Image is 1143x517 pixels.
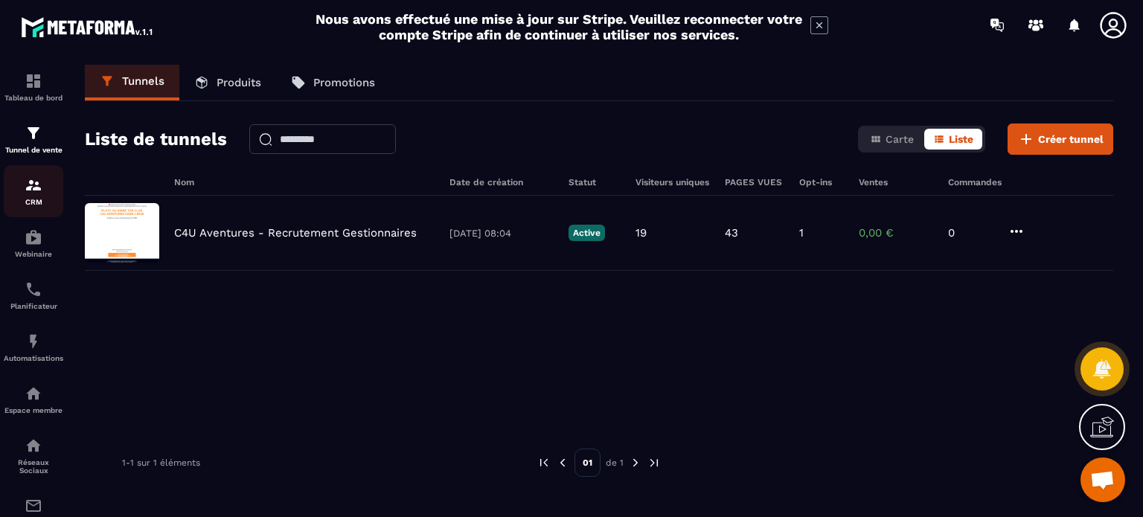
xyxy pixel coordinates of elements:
p: 0,00 € [859,226,933,240]
p: Réseaux Sociaux [4,458,63,475]
img: formation [25,176,42,194]
p: 43 [725,226,738,240]
p: de 1 [606,457,624,469]
a: automationsautomationsEspace membre [4,373,63,426]
p: Tableau de bord [4,94,63,102]
img: logo [21,13,155,40]
a: formationformationCRM [4,165,63,217]
img: formation [25,124,42,142]
a: formationformationTableau de bord [4,61,63,113]
img: automations [25,333,42,350]
img: next [647,456,661,469]
p: Promotions [313,76,375,89]
p: Active [569,225,605,241]
p: Tunnel de vente [4,146,63,154]
h6: Statut [569,177,621,187]
p: Planificateur [4,302,63,310]
img: formation [25,72,42,90]
img: image [85,203,159,263]
p: Webinaire [4,250,63,258]
p: 01 [574,449,601,477]
a: schedulerschedulerPlanificateur [4,269,63,321]
p: Produits [217,76,261,89]
h6: Nom [174,177,435,187]
h6: Commandes [948,177,1002,187]
button: Liste [924,129,982,150]
p: 1 [799,226,804,240]
a: automationsautomationsWebinaire [4,217,63,269]
a: Tunnels [85,65,179,100]
a: Promotions [276,65,390,100]
p: Tunnels [122,74,164,88]
a: social-networksocial-networkRéseaux Sociaux [4,426,63,486]
img: prev [537,456,551,469]
a: Produits [179,65,276,100]
img: next [629,456,642,469]
p: 19 [635,226,647,240]
img: social-network [25,437,42,455]
button: Carte [861,129,923,150]
h2: Liste de tunnels [85,124,227,154]
h6: PAGES VUES [725,177,784,187]
p: C4U Aventures - Recrutement Gestionnaires [174,226,417,240]
img: automations [25,385,42,402]
img: automations [25,228,42,246]
a: formationformationTunnel de vente [4,113,63,165]
span: Liste [949,133,973,145]
h6: Ventes [859,177,933,187]
a: automationsautomationsAutomatisations [4,321,63,373]
img: prev [556,456,569,469]
p: Espace membre [4,406,63,414]
p: Automatisations [4,354,63,362]
h6: Opt-ins [799,177,844,187]
p: CRM [4,198,63,206]
h6: Visiteurs uniques [635,177,710,187]
p: [DATE] 08:04 [449,228,554,239]
img: scheduler [25,280,42,298]
h2: Nous avons effectué une mise à jour sur Stripe. Veuillez reconnecter votre compte Stripe afin de ... [315,11,803,42]
p: 1-1 sur 1 éléments [122,457,200,468]
img: email [25,497,42,515]
h6: Date de création [449,177,554,187]
span: Carte [886,133,914,145]
p: 0 [948,226,993,240]
span: Créer tunnel [1038,132,1104,147]
a: Ouvrir le chat [1080,457,1125,502]
button: Créer tunnel [1008,123,1113,155]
